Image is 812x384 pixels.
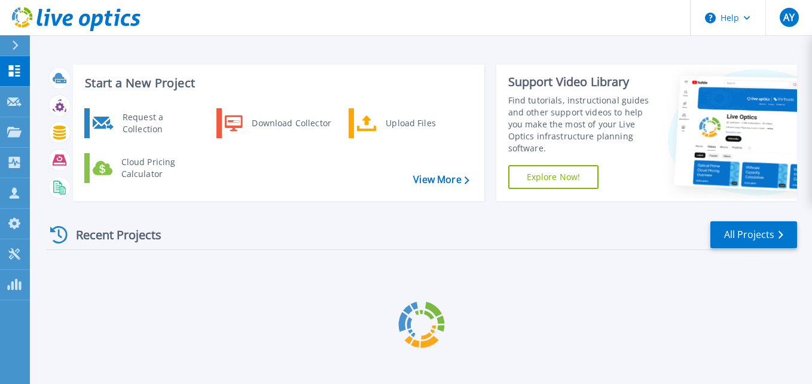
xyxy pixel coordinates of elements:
[84,108,207,138] a: Request a Collection
[46,220,178,249] div: Recent Projects
[508,95,658,154] div: Find tutorials, instructional guides and other support videos to help you make the most of your L...
[246,111,336,135] div: Download Collector
[85,77,469,90] h3: Start a New Project
[413,174,469,185] a: View More
[349,108,471,138] a: Upload Files
[783,13,795,22] span: AY
[115,156,204,180] div: Cloud Pricing Calculator
[117,111,204,135] div: Request a Collection
[84,153,207,183] a: Cloud Pricing Calculator
[508,165,599,189] a: Explore Now!
[710,221,797,248] a: All Projects
[380,111,468,135] div: Upload Files
[216,108,339,138] a: Download Collector
[508,74,658,90] div: Support Video Library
